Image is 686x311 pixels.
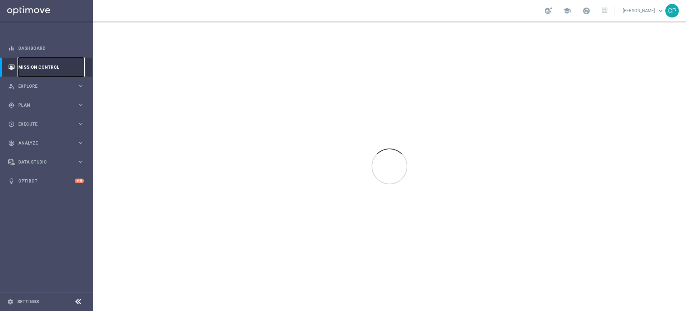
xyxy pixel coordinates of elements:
[17,300,39,304] a: Settings
[8,64,84,70] button: Mission Control
[18,160,77,164] span: Data Studio
[657,7,665,15] span: keyboard_arrow_down
[18,58,84,77] a: Mission Control
[8,159,77,165] div: Data Studio
[8,58,84,77] div: Mission Control
[18,141,77,145] span: Analyze
[77,102,84,108] i: keyboard_arrow_right
[8,39,84,58] div: Dashboard
[8,83,77,89] div: Explore
[8,178,15,184] i: lightbulb
[77,140,84,146] i: keyboard_arrow_right
[8,140,15,146] i: track_changes
[8,83,15,89] i: person_search
[8,102,84,108] button: gps_fixed Plan keyboard_arrow_right
[8,159,84,165] button: Data Studio keyboard_arrow_right
[8,140,84,146] button: track_changes Analyze keyboard_arrow_right
[8,121,84,127] button: play_circle_outline Execute keyboard_arrow_right
[8,45,15,52] i: equalizer
[18,171,75,190] a: Optibot
[8,121,15,127] i: play_circle_outline
[8,171,84,190] div: Optibot
[8,121,77,127] div: Execute
[8,83,84,89] button: person_search Explore keyboard_arrow_right
[18,122,77,126] span: Execute
[18,84,77,88] span: Explore
[622,5,665,16] a: [PERSON_NAME]keyboard_arrow_down
[8,102,77,108] div: Plan
[8,45,84,51] button: equalizer Dashboard
[77,83,84,89] i: keyboard_arrow_right
[75,179,84,183] div: +10
[77,159,84,165] i: keyboard_arrow_right
[563,7,571,15] span: school
[8,140,77,146] div: Analyze
[8,178,84,184] button: lightbulb Optibot +10
[7,298,14,305] i: settings
[8,102,15,108] i: gps_fixed
[18,39,84,58] a: Dashboard
[77,121,84,127] i: keyboard_arrow_right
[18,103,77,107] span: Plan
[665,4,679,18] div: CP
